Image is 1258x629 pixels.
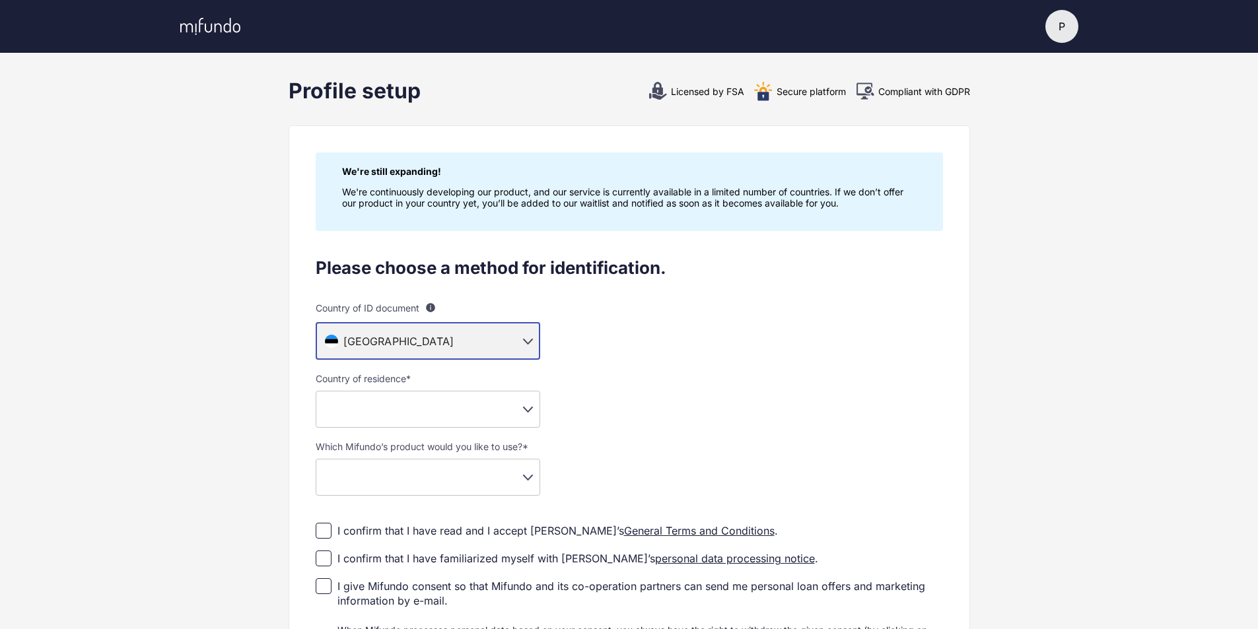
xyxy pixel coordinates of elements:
[855,81,875,101] img: Aa19ndU2qA+pwAAAABJRU5ErkJggg==
[343,335,454,348] span: [GEOGRAPHIC_DATA]
[337,551,818,566] div: I confirm that I have familiarized myself with [PERSON_NAME]’s .
[342,186,917,209] p: We're continuously developing our product, and our service is currently available in a limited nu...
[1045,10,1078,43] button: P
[648,81,744,101] div: Licensed by FSA
[648,81,668,101] img: 7+JCiAginYKlSyhdkmFEBJyNkqRC0NBwvU0pAWCqCExFYhiwxSZavwWUEBlBg91RYYdCy0anPhXwIFUBEunFtYQTLLoKfhXsj...
[289,78,421,104] div: Profile setup
[655,552,815,565] a: personal data processing notice
[316,391,540,428] div: ​
[316,322,540,360] div: [GEOGRAPHIC_DATA]
[316,459,540,496] div: ​
[316,257,943,279] div: Please choose a method for identification.
[316,373,540,384] label: Country of residence *
[855,81,970,101] div: Compliant with GDPR
[624,524,775,537] a: General Terms and Conditions
[316,441,540,452] label: Which Mifundo’s product would you like to use? *
[342,166,441,177] strong: We're still expanding!
[337,523,778,538] div: I confirm that I have read and I accept [PERSON_NAME]’s .
[753,81,846,101] div: Secure platform
[322,332,341,350] img: ee.svg
[316,300,540,315] label: Country of ID document
[753,81,773,101] img: security.55d3347b7bf33037bdb2441a2aa85556.svg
